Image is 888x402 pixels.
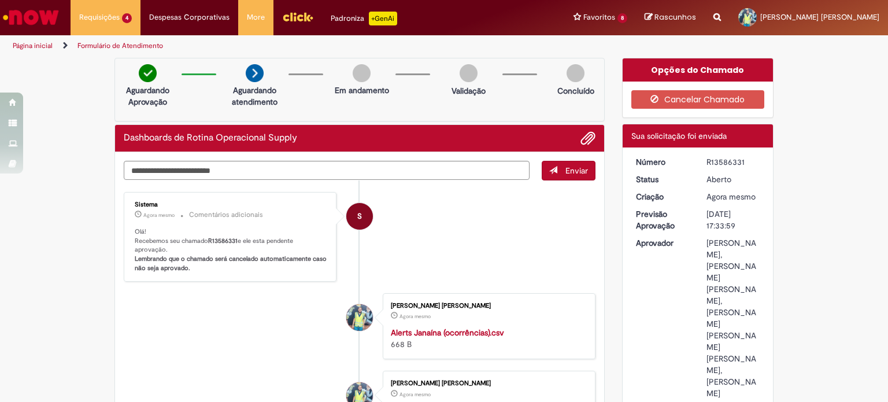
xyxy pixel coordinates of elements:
[13,41,53,50] a: Página inicial
[9,35,583,57] ul: Trilhas de página
[1,6,61,29] img: ServiceNow
[452,85,486,97] p: Validação
[391,327,583,350] div: 668 B
[77,41,163,50] a: Formulário de Atendimento
[760,12,879,22] span: [PERSON_NAME] [PERSON_NAME]
[617,13,627,23] span: 8
[645,12,696,23] a: Rascunhos
[208,237,238,245] b: R13586331
[706,237,760,399] div: [PERSON_NAME], [PERSON_NAME] [PERSON_NAME], [PERSON_NAME] [PERSON_NAME] [PERSON_NAME], [PERSON_NAME]
[399,391,431,398] span: Agora mesmo
[246,64,264,82] img: arrow-next.png
[391,303,583,309] div: [PERSON_NAME] [PERSON_NAME]
[143,212,175,219] span: Agora mesmo
[542,161,595,180] button: Enviar
[143,212,175,219] time: 01/10/2025 14:34:13
[335,84,389,96] p: Em andamento
[557,85,594,97] p: Concluído
[706,191,756,202] span: Agora mesmo
[399,313,431,320] time: 01/10/2025 14:33:47
[627,174,698,185] dt: Status
[706,156,760,168] div: R13586331
[565,165,588,176] span: Enviar
[583,12,615,23] span: Favoritos
[391,380,583,387] div: [PERSON_NAME] [PERSON_NAME]
[654,12,696,23] span: Rascunhos
[124,133,297,143] h2: Dashboards de Rotina Operacional Supply Histórico de tíquete
[135,255,328,272] b: Lembrando que o chamado será cancelado automaticamente caso não seja aprovado.
[122,13,132,23] span: 4
[706,174,760,185] div: Aberto
[706,191,760,202] div: 01/10/2025 14:33:59
[627,191,698,202] dt: Criação
[346,304,373,331] div: Helien Martins Figueiredo Junior
[135,201,327,208] div: Sistema
[346,203,373,230] div: System
[124,161,530,180] textarea: Digite sua mensagem aqui...
[331,12,397,25] div: Padroniza
[247,12,265,23] span: More
[135,227,327,273] p: Olá! Recebemos seu chamado e ele esta pendente aprovação.
[623,58,774,82] div: Opções do Chamado
[79,12,120,23] span: Requisições
[627,156,698,168] dt: Número
[580,131,595,146] button: Adicionar anexos
[399,391,431,398] time: 01/10/2025 14:33:47
[399,313,431,320] span: Agora mesmo
[567,64,584,82] img: img-circle-grey.png
[627,237,698,249] dt: Aprovador
[706,191,756,202] time: 01/10/2025 14:33:59
[460,64,478,82] img: img-circle-grey.png
[120,84,176,108] p: Aguardando Aprovação
[627,208,698,231] dt: Previsão Aprovação
[149,12,230,23] span: Despesas Corporativas
[631,131,727,141] span: Sua solicitação foi enviada
[227,84,283,108] p: Aguardando atendimento
[189,210,263,220] small: Comentários adicionais
[706,208,760,231] div: [DATE] 17:33:59
[282,8,313,25] img: click_logo_yellow_360x200.png
[631,90,765,109] button: Cancelar Chamado
[391,327,504,338] a: Alerts Janaína (ocorrências).csv
[369,12,397,25] p: +GenAi
[139,64,157,82] img: check-circle-green.png
[353,64,371,82] img: img-circle-grey.png
[357,202,362,230] span: S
